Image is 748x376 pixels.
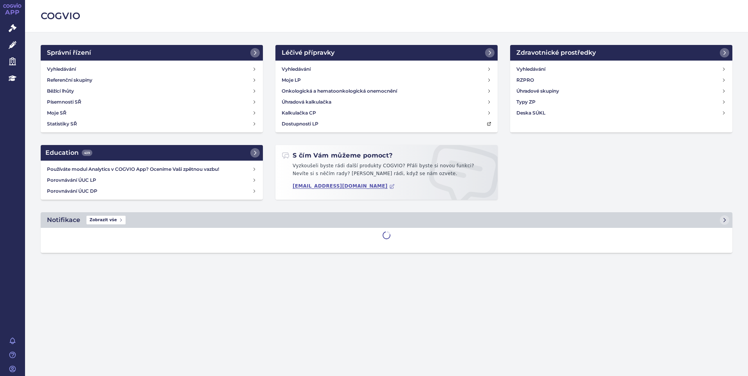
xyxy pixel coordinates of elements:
a: Moje LP [279,75,494,86]
a: Správní řízení [41,45,263,61]
h4: Úhradové skupiny [516,87,559,95]
a: Moje SŘ [44,107,260,118]
p: Vyzkoušeli byste rádi další produkty COGVIO? Přáli byste si novou funkci? Nevíte si s něčím rady?... [282,162,491,181]
h4: Kalkulačka CP [282,109,316,117]
h4: Statistiky SŘ [47,120,77,128]
h2: Správní řízení [47,48,91,57]
a: Vyhledávání [44,64,260,75]
a: [EMAIL_ADDRESS][DOMAIN_NAME] [293,183,395,189]
h2: Notifikace [47,215,80,225]
a: Typy ZP [513,97,729,107]
a: Kalkulačka CP [279,107,494,118]
h4: Porovnávání ÚUC LP [47,176,252,184]
a: Onkologická a hematoonkologická onemocnění [279,86,494,97]
h2: Léčivé přípravky [282,48,334,57]
h4: Moje SŘ [47,109,67,117]
a: Úhradová kalkulačka [279,97,494,107]
h4: RZPRO [516,76,534,84]
a: Úhradové skupiny [513,86,729,97]
h4: Porovnávání ÚUC DP [47,187,252,195]
h2: COGVIO [41,9,732,23]
a: Léčivé přípravky [275,45,498,61]
a: NotifikaceZobrazit vše [41,212,732,228]
h4: Používáte modul Analytics v COGVIO App? Oceníme Vaši zpětnou vazbu! [47,165,252,173]
h4: Deska SÚKL [516,109,545,117]
h4: Písemnosti SŘ [47,98,81,106]
h4: Vyhledávání [47,65,76,73]
a: Používáte modul Analytics v COGVIO App? Oceníme Vaši zpětnou vazbu! [44,164,260,175]
h4: Dostupnosti LP [282,120,318,128]
a: Porovnávání ÚUC LP [44,175,260,186]
h4: Onkologická a hematoonkologická onemocnění [282,87,397,95]
a: Dostupnosti LP [279,118,494,129]
a: Vyhledávání [513,64,729,75]
a: Referenční skupiny [44,75,260,86]
a: Vyhledávání [279,64,494,75]
h4: Vyhledávání [282,65,311,73]
a: Statistiky SŘ [44,118,260,129]
h4: Referenční skupiny [47,76,92,84]
a: RZPRO [513,75,729,86]
a: Deska SÚKL [513,107,729,118]
h2: Education [45,148,92,158]
a: Běžící lhůty [44,86,260,97]
h2: Zdravotnické prostředky [516,48,596,57]
h4: Běžící lhůty [47,87,74,95]
a: Porovnávání ÚUC DP [44,186,260,197]
h4: Typy ZP [516,98,536,106]
a: Education439 [41,145,263,161]
h4: Moje LP [282,76,301,84]
a: Zdravotnické prostředky [510,45,732,61]
span: Zobrazit vše [86,216,126,224]
h4: Vyhledávání [516,65,545,73]
h2: S čím Vám můžeme pomoct? [282,151,393,160]
h4: Úhradová kalkulačka [282,98,331,106]
a: Písemnosti SŘ [44,97,260,107]
span: 439 [82,150,92,156]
